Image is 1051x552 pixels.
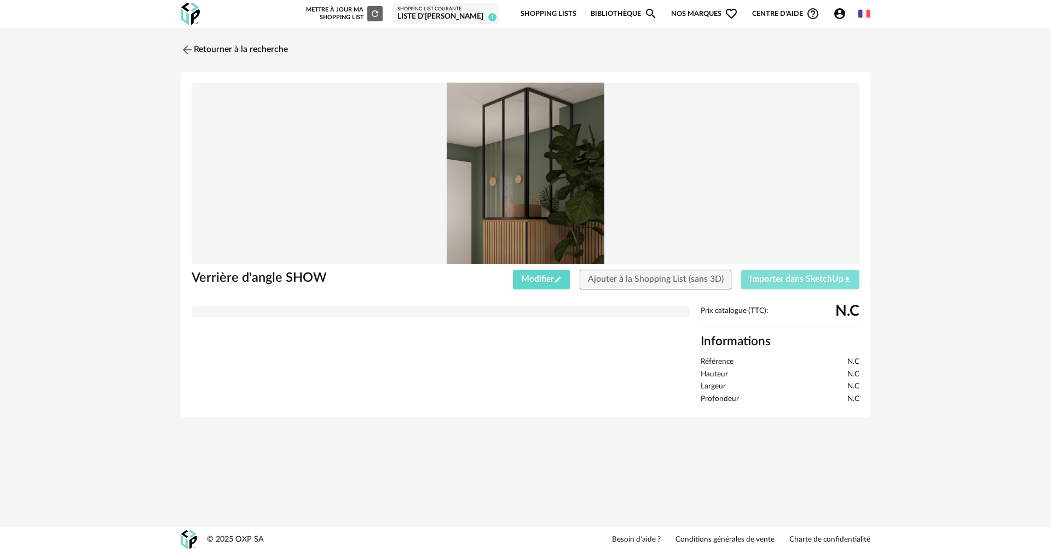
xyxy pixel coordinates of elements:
[181,530,197,549] img: OXP
[847,394,859,404] span: N.C
[207,534,264,545] div: © 2025 OXP SA
[370,10,380,16] span: Refresh icon
[835,307,859,316] span: N.C
[521,1,576,27] a: Shopping Lists
[181,3,200,25] img: OXP
[181,38,288,62] a: Retourner à la recherche
[741,270,859,289] button: Importer dans SketchUpDownload icon
[833,7,851,20] span: Account Circle icon
[591,1,657,27] a: BibliothèqueMagnify icon
[612,535,661,545] a: Besoin d'aide ?
[580,270,732,289] button: Ajouter à la Shopping List (sans 3D)
[701,382,726,392] span: Largeur
[847,382,859,392] span: N.C
[844,275,851,283] span: Download icon
[397,12,494,22] div: Liste d'[PERSON_NAME]
[397,6,494,22] a: Shopping List courante Liste d'[PERSON_NAME] 1
[701,306,859,327] div: Prix catalogue (TTC):
[675,535,775,545] a: Conditions générales de vente
[789,535,870,545] a: Charte de confidentialité
[192,270,464,287] h1: Verrière d'angle SHOW
[847,370,859,380] span: N.C
[752,7,819,20] span: Centre d'aideHelp Circle Outline icon
[671,1,738,27] span: Nos marques
[181,43,194,56] img: svg+xml;base64,PHN2ZyB3aWR0aD0iMjQiIGhlaWdodD0iMjQiIHZpZXdCb3g9IjAgMCAyNCAyNCIgZmlsbD0ibm9uZSIgeG...
[749,275,851,283] span: Importer dans SketchUp
[847,357,859,367] span: N.C
[833,7,846,20] span: Account Circle icon
[397,6,494,13] div: Shopping List courante
[725,7,738,20] span: Heart Outline icon
[858,8,870,20] img: fr
[701,357,734,367] span: Référence
[513,270,570,289] button: ModifierPencil icon
[488,13,496,21] span: 1
[554,275,562,283] span: Pencil icon
[806,7,819,20] span: Help Circle Outline icon
[192,83,859,265] img: Product pack shot
[701,370,728,380] span: Hauteur
[304,6,383,21] div: Mettre à jour ma Shopping List
[701,334,859,350] h2: Informations
[588,275,724,283] span: Ajouter à la Shopping List (sans 3D)
[521,275,562,283] span: Modifier
[644,7,657,20] span: Magnify icon
[701,394,739,404] span: Profondeur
